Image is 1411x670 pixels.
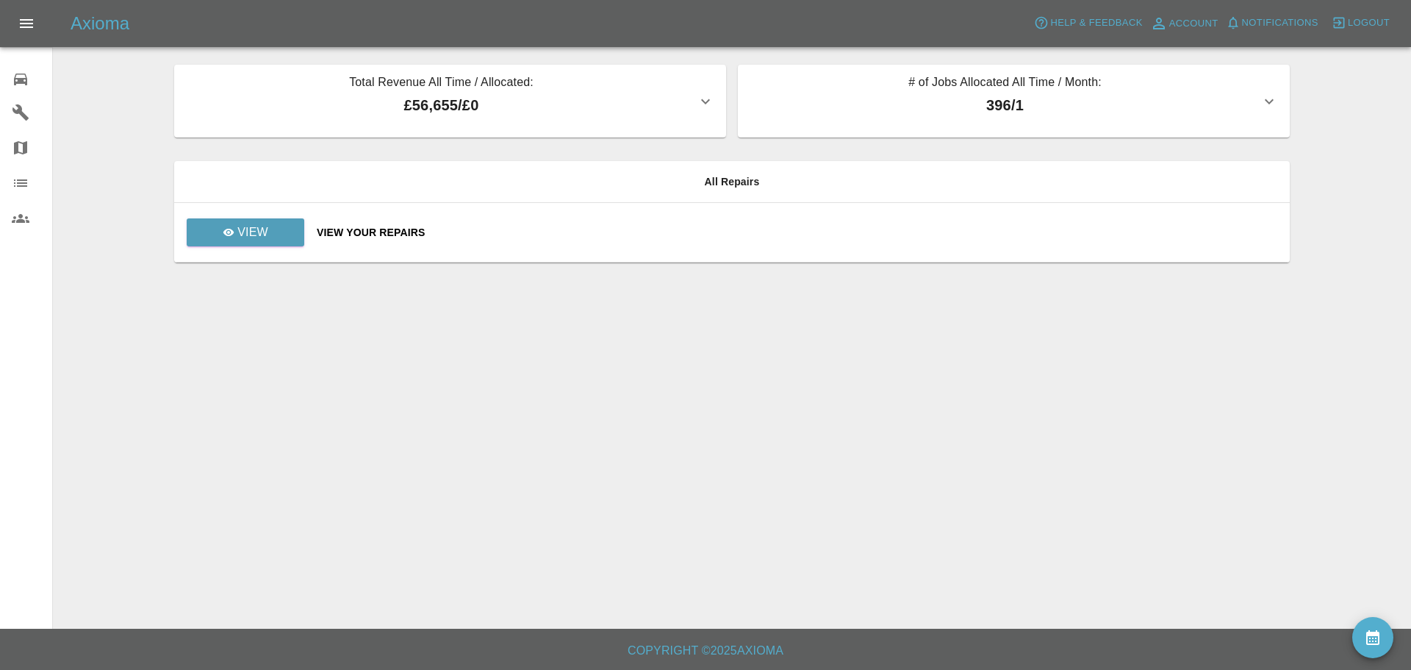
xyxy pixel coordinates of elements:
button: Open drawer [9,6,44,41]
p: # of Jobs Allocated All Time / Month: [750,74,1260,94]
a: Account [1146,12,1222,35]
button: Logout [1328,12,1393,35]
span: Help & Feedback [1050,15,1142,32]
button: Total Revenue All Time / Allocated:£56,655/£0 [174,65,726,138]
button: # of Jobs Allocated All Time / Month:396/1 [738,65,1290,138]
h5: Axioma [71,12,129,35]
span: Account [1169,15,1218,32]
p: 396 / 1 [750,94,1260,116]
button: availability [1352,617,1393,658]
span: Notifications [1242,15,1318,32]
a: View [186,226,305,238]
button: Notifications [1222,12,1322,35]
a: View [187,218,304,246]
p: Total Revenue All Time / Allocated: [186,74,697,94]
button: Help & Feedback [1030,12,1146,35]
h6: Copyright © 2025 Axioma [12,641,1399,661]
p: View [237,224,268,241]
th: All Repairs [174,161,1290,203]
span: Logout [1348,15,1390,32]
p: £56,655 / £0 [186,94,697,116]
a: View Your Repairs [317,225,1278,240]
